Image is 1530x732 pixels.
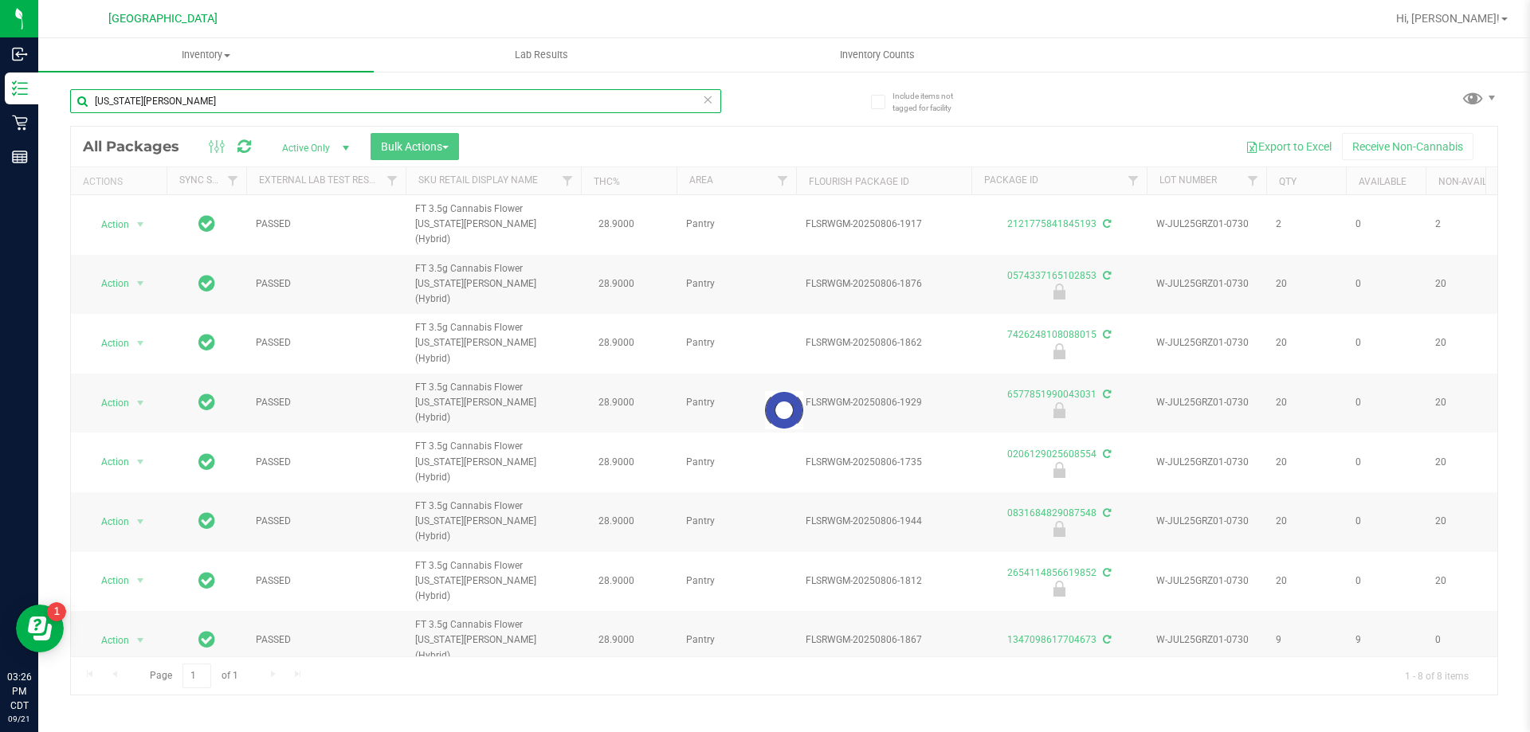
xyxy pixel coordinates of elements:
a: Lab Results [374,38,709,72]
inline-svg: Inventory [12,80,28,96]
iframe: Resource center [16,605,64,652]
span: Lab Results [493,48,590,62]
span: Include items not tagged for facility [892,90,972,114]
span: Inventory Counts [818,48,936,62]
inline-svg: Inbound [12,46,28,62]
span: Inventory [38,48,374,62]
p: 09/21 [7,713,31,725]
inline-svg: Reports [12,149,28,165]
span: Hi, [PERSON_NAME]! [1396,12,1500,25]
iframe: Resource center unread badge [47,602,66,621]
input: Search Package ID, Item Name, SKU, Lot or Part Number... [70,89,721,113]
span: [GEOGRAPHIC_DATA] [108,12,218,25]
a: Inventory Counts [709,38,1045,72]
inline-svg: Retail [12,115,28,131]
span: Clear [702,89,713,110]
p: 03:26 PM CDT [7,670,31,713]
a: Inventory [38,38,374,72]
